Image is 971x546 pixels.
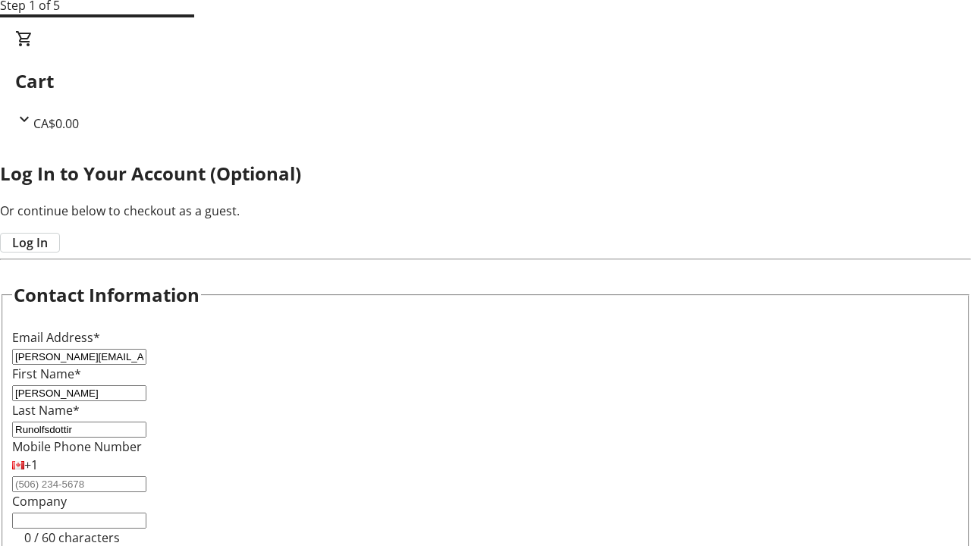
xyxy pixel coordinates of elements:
div: CartCA$0.00 [15,30,956,133]
span: Log In [12,234,48,252]
h2: Cart [15,67,956,95]
h2: Contact Information [14,281,200,309]
input: (506) 234-5678 [12,476,146,492]
tr-character-limit: 0 / 60 characters [24,529,120,546]
label: Company [12,493,67,510]
label: Email Address* [12,329,100,346]
label: Last Name* [12,402,80,419]
span: CA$0.00 [33,115,79,132]
label: First Name* [12,366,81,382]
label: Mobile Phone Number [12,438,142,455]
